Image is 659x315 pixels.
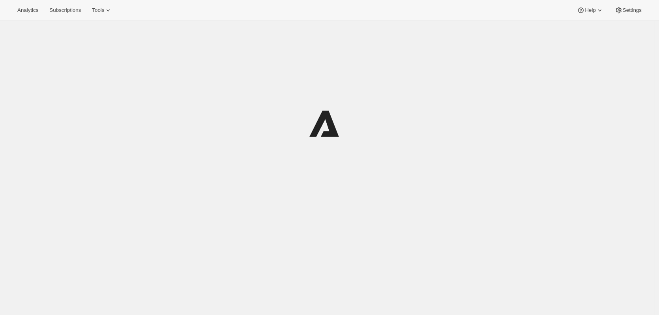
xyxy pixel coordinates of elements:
[585,7,595,13] span: Help
[623,7,642,13] span: Settings
[92,7,104,13] span: Tools
[87,5,117,16] button: Tools
[13,5,43,16] button: Analytics
[572,5,608,16] button: Help
[610,5,646,16] button: Settings
[49,7,81,13] span: Subscriptions
[45,5,86,16] button: Subscriptions
[17,7,38,13] span: Analytics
